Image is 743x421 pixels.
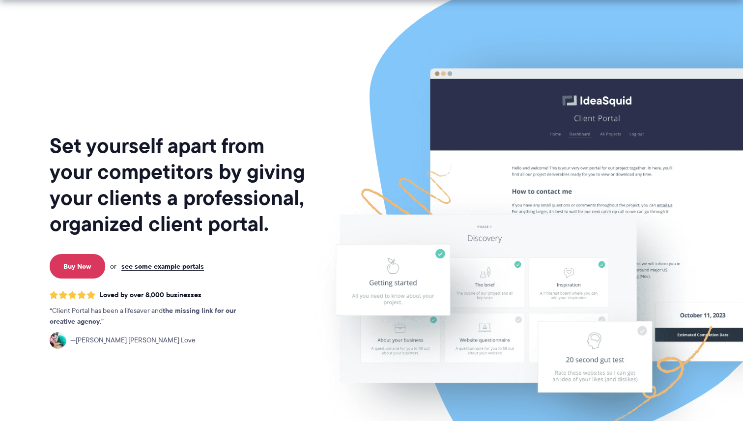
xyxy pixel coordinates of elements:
[50,133,307,237] h1: Set yourself apart from your competitors by giving your clients a professional, organized client ...
[99,291,201,299] span: Loved by over 8,000 businesses
[50,305,236,327] strong: the missing link for our creative agency
[50,254,105,279] a: Buy Now
[110,262,116,271] span: or
[121,262,204,271] a: see some example portals
[70,335,196,346] span: [PERSON_NAME] [PERSON_NAME] Love
[50,306,256,327] p: Client Portal has been a lifesaver and .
